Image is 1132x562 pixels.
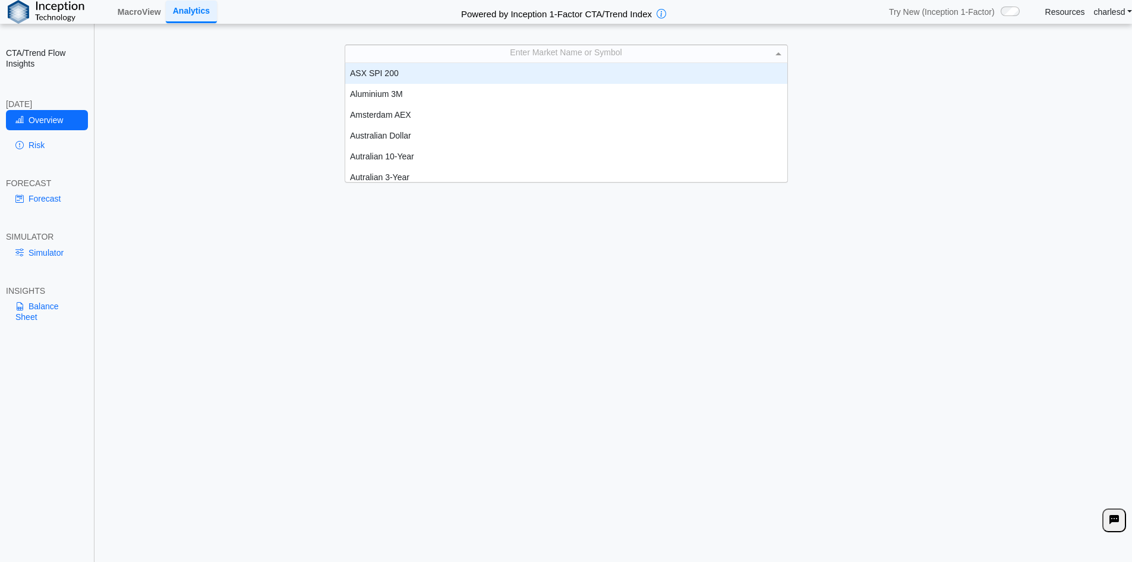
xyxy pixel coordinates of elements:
div: FORECAST [6,178,88,189]
div: Australian Dollar [345,125,787,146]
a: charlesd [1094,7,1132,17]
a: Analytics [166,1,217,23]
div: Autralian 3-Year [345,167,787,188]
div: Amsterdam AEX [345,105,787,125]
h3: Please Select an Asset to Start [99,138,1129,150]
div: grid [345,63,787,182]
a: Forecast [6,189,88,209]
div: Enter Market Name or Symbol [345,45,787,62]
div: ASX SPI 200 [345,63,787,84]
a: Simulator [6,243,88,263]
div: Aluminium 3M [345,84,787,105]
h5: Positioning data updated at previous day close; Price and Flow estimates updated intraday (15-min... [100,94,1127,101]
a: Risk [6,135,88,155]
span: Try New (Inception 1-Factor) [889,7,995,17]
a: Overview [6,110,88,130]
a: Resources [1045,7,1085,17]
div: SIMULATOR [6,231,88,242]
h2: CTA/Trend Flow Insights [6,48,88,69]
h2: Powered by Inception 1-Factor CTA/Trend Index [456,4,657,20]
div: INSIGHTS [6,285,88,296]
div: [DATE] [6,99,88,109]
a: Balance Sheet [6,296,88,327]
div: Autralian 10-Year [345,146,787,167]
a: MacroView [113,2,166,22]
